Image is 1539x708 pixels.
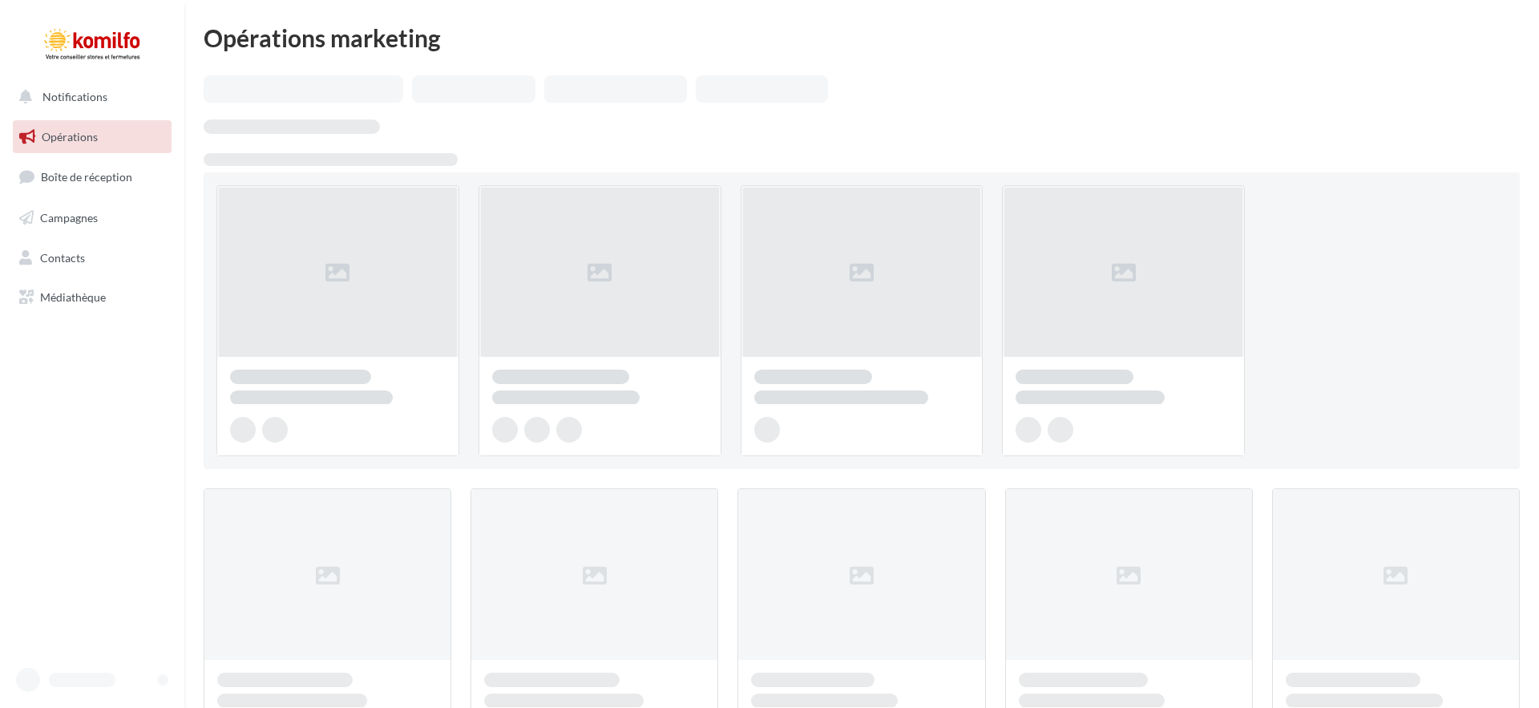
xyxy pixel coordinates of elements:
span: Notifications [42,90,107,103]
a: Boîte de réception [10,160,175,194]
span: Contacts [40,250,85,264]
div: Opérations marketing [204,26,1520,50]
span: Médiathèque [40,290,106,304]
span: Opérations [42,130,98,144]
a: Campagnes [10,201,175,235]
a: Opérations [10,120,175,154]
a: Contacts [10,241,175,275]
a: Médiathèque [10,281,175,314]
span: Boîte de réception [41,170,132,184]
button: Notifications [10,80,168,114]
span: Campagnes [40,211,98,225]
